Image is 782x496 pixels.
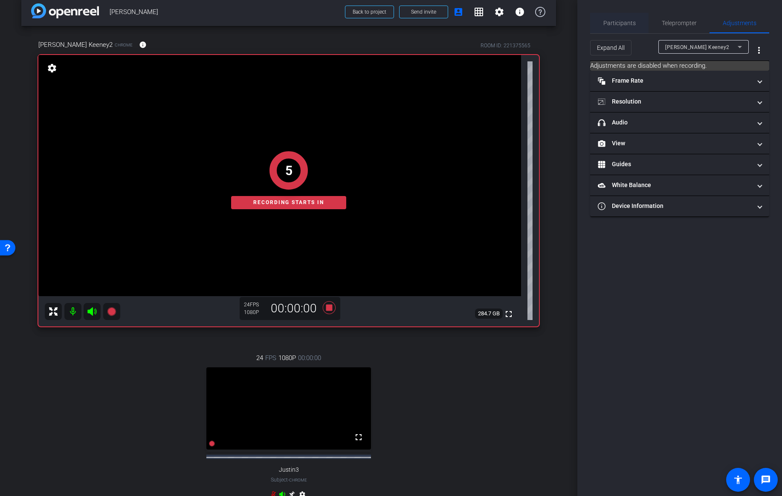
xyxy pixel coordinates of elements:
[590,92,769,112] mat-expansion-panel-header: Resolution
[590,40,631,55] button: Expand All
[590,154,769,175] mat-expansion-panel-header: Guides
[285,161,293,180] div: 5
[271,476,307,484] span: Subject
[31,3,99,18] img: app-logo
[598,139,751,148] mat-panel-title: View
[278,353,296,363] span: 1080P
[231,196,346,209] div: Recording starts in
[515,7,525,17] mat-icon: info
[399,6,448,18] button: Send invite
[289,478,307,482] span: Chrome
[279,466,299,473] span: Justin3
[345,6,394,18] button: Back to project
[474,7,484,17] mat-icon: grid_on
[265,353,276,363] span: FPS
[590,175,769,196] mat-expansion-panel-header: White Balance
[598,76,751,85] mat-panel-title: Frame Rate
[353,9,386,15] span: Back to project
[761,475,771,485] mat-icon: message
[598,97,751,106] mat-panel-title: Resolution
[754,45,764,55] mat-icon: more_vert
[749,40,769,61] button: More Options for Adjustments Panel
[590,112,769,133] mat-expansion-panel-header: Audio
[662,20,697,26] span: Teleprompter
[603,20,636,26] span: Participants
[590,196,769,216] mat-expansion-panel-header: Device Information
[411,9,436,15] span: Send invite
[598,181,751,190] mat-panel-title: White Balance
[598,118,751,127] mat-panel-title: Audio
[298,353,321,363] span: 00:00:00
[590,71,769,91] mat-expansion-panel-header: Frame Rate
[453,7,463,17] mat-icon: account_box
[598,160,751,169] mat-panel-title: Guides
[494,7,504,17] mat-icon: settings
[110,3,340,20] span: [PERSON_NAME]
[353,432,364,442] mat-icon: fullscreen
[733,475,743,485] mat-icon: accessibility
[256,353,263,363] span: 24
[598,202,751,211] mat-panel-title: Device Information
[590,133,769,154] mat-expansion-panel-header: View
[723,20,756,26] span: Adjustments
[597,40,625,56] span: Expand All
[590,61,769,71] mat-card: Adjustments are disabled when recording.
[665,44,730,50] span: [PERSON_NAME] Keeney2
[288,477,289,483] span: -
